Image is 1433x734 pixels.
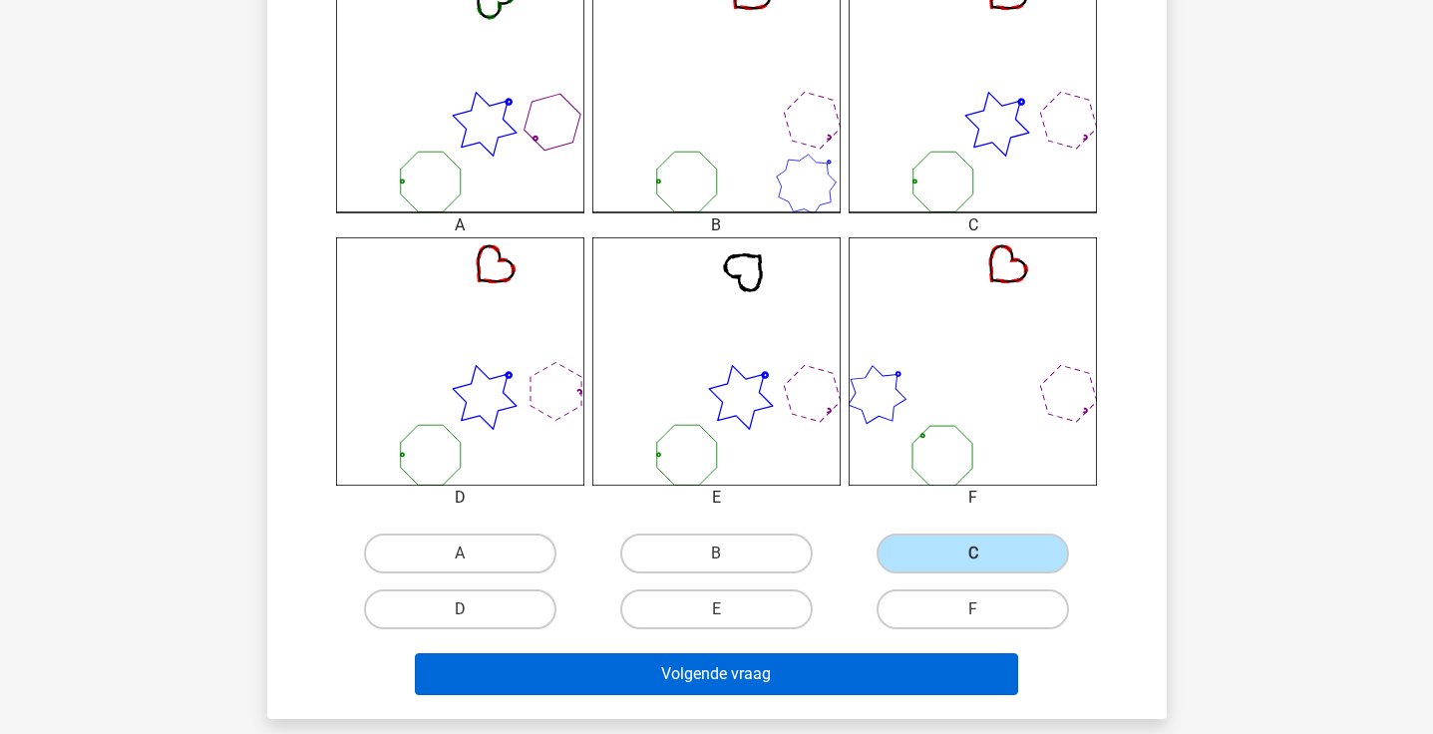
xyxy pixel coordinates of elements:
label: F [877,589,1069,629]
div: E [577,486,856,510]
label: D [364,589,556,629]
div: A [321,213,599,237]
label: E [620,589,813,629]
div: F [834,486,1112,510]
button: Volgende vraag [415,653,1018,695]
label: A [364,534,556,573]
div: B [577,213,856,237]
div: D [321,486,599,510]
label: B [620,534,813,573]
label: C [877,534,1069,573]
div: C [834,213,1112,237]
